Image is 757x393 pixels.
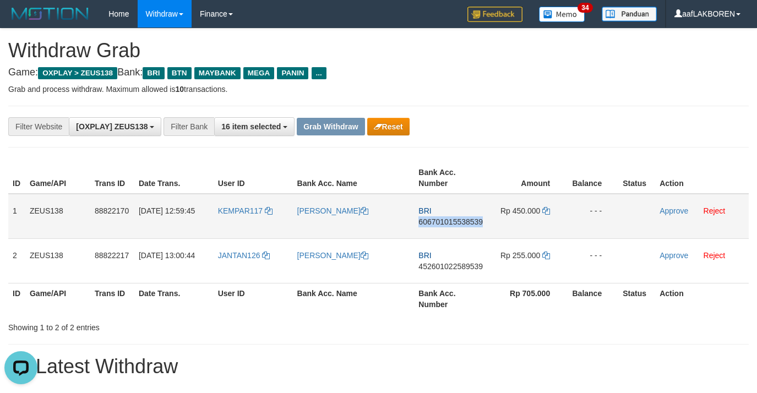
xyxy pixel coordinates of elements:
h1: 15 Latest Withdraw [8,356,749,378]
span: BRI [143,67,164,79]
span: Copy 606701015538539 to clipboard [418,217,483,226]
h4: Game: Bank: [8,67,749,78]
p: Grab and process withdraw. Maximum allowed is transactions. [8,84,749,95]
a: JANTAN126 [218,251,270,260]
a: [PERSON_NAME] [297,251,368,260]
img: MOTION_logo.png [8,6,92,22]
th: Date Trans. [134,283,214,314]
h1: Withdraw Grab [8,40,749,62]
span: 88822217 [95,251,129,260]
th: Bank Acc. Name [293,162,415,194]
button: [OXPLAY] ZEUS138 [69,117,161,136]
a: [PERSON_NAME] [297,206,368,215]
img: Feedback.jpg [467,7,522,22]
th: Status [618,162,655,194]
th: Trans ID [90,162,134,194]
th: Balance [567,162,618,194]
strong: 10 [175,85,184,94]
td: 1 [8,194,25,239]
th: Trans ID [90,283,134,314]
span: 88822170 [95,206,129,215]
td: 2 [8,238,25,283]
th: Status [618,283,655,314]
td: - - - [567,194,618,239]
span: KEMPAR117 [218,206,263,215]
span: JANTAN126 [218,251,260,260]
span: 34 [578,3,592,13]
td: - - - [567,238,618,283]
a: Reject [704,251,726,260]
th: Bank Acc. Number [414,162,489,194]
td: ZEUS138 [25,238,90,283]
span: [OXPLAY] ZEUS138 [76,122,148,131]
span: MEGA [243,67,275,79]
div: Filter Website [8,117,69,136]
span: [DATE] 13:00:44 [139,251,195,260]
th: Amount [489,162,567,194]
span: ... [312,67,326,79]
th: Game/API [25,283,90,314]
div: Showing 1 to 2 of 2 entries [8,318,307,333]
th: User ID [214,162,293,194]
span: PANIN [277,67,308,79]
th: ID [8,162,25,194]
button: Grab Withdraw [297,118,364,135]
a: KEMPAR117 [218,206,273,215]
img: panduan.png [602,7,657,21]
th: Game/API [25,162,90,194]
th: Action [655,283,749,314]
th: Date Trans. [134,162,214,194]
span: BRI [418,206,431,215]
span: Rp 450.000 [500,206,540,215]
span: Copy 452601022589539 to clipboard [418,262,483,271]
span: [DATE] 12:59:45 [139,206,195,215]
a: Approve [660,206,688,215]
button: 16 item selected [214,117,295,136]
th: Bank Acc. Name [293,283,415,314]
th: Action [655,162,749,194]
button: Open LiveChat chat widget [4,4,37,37]
span: BTN [167,67,192,79]
th: Bank Acc. Number [414,283,489,314]
th: ID [8,283,25,314]
a: Reject [704,206,726,215]
th: Rp 705.000 [489,283,567,314]
button: Reset [367,118,410,135]
div: Filter Bank [164,117,214,136]
span: Rp 255.000 [500,251,540,260]
td: ZEUS138 [25,194,90,239]
span: OXPLAY > ZEUS138 [38,67,117,79]
a: Copy 450000 to clipboard [542,206,550,215]
a: Approve [660,251,688,260]
a: Copy 255000 to clipboard [542,251,550,260]
span: 16 item selected [221,122,281,131]
th: User ID [214,283,293,314]
th: Balance [567,283,618,314]
img: Button%20Memo.svg [539,7,585,22]
span: MAYBANK [194,67,241,79]
span: BRI [418,251,431,260]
